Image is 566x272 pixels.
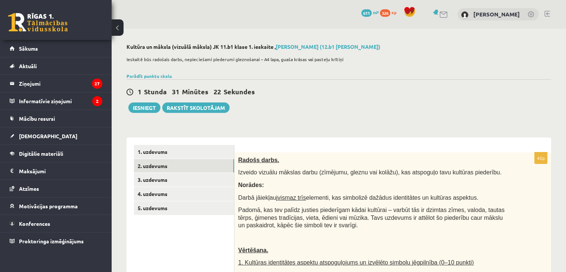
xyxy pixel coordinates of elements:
span: 611 [361,9,372,17]
a: 2. uzdevums [134,159,234,173]
span: Vērtēšana. [238,247,268,253]
span: Mācību resursi [19,115,55,122]
a: Ziņojumi27 [10,75,102,92]
a: 5. uzdevums [134,201,234,215]
a: Atzīmes [10,180,102,197]
span: 326 [380,9,390,17]
img: Anna Gulbe [461,11,469,19]
span: Sākums [19,45,38,52]
a: Konferences [10,215,102,232]
a: Mācību resursi [10,110,102,127]
span: Norādes: [238,182,264,188]
a: 3. uzdevums [134,173,234,187]
span: Atzīmes [19,185,39,192]
span: Motivācijas programma [19,203,78,209]
span: Aktuāli [19,63,37,69]
a: [DEMOGRAPHIC_DATA] [10,127,102,145]
u: vismaz trīs [278,194,306,201]
span: [DEMOGRAPHIC_DATA] [19,133,77,139]
span: Proktoringa izmēģinājums [19,238,84,244]
i: 27 [92,79,102,89]
span: 1. Kultūras identitātes aspektu atspoguļojums un izvēlēto simbolu jēgpilnība (0–10 punkti) [238,259,474,266]
a: Rīgas 1. Tālmācības vidusskola [8,13,68,32]
a: 611 mP [361,9,379,15]
a: Parādīt punktu skalu [127,73,172,79]
a: [PERSON_NAME] (12.b1 [PERSON_NAME]) [276,43,380,50]
span: Konferences [19,220,50,227]
span: Radošs darbs. [238,157,279,163]
a: Maksājumi [10,162,102,180]
legend: Maksājumi [19,162,102,180]
legend: Ziņojumi [19,75,102,92]
span: Stunda [144,87,167,96]
span: 31 [172,87,179,96]
h2: Kultūra un māksla (vizuālā māksla) JK 11.b1 klase 1. ieskaite , [127,44,551,50]
span: 22 [214,87,221,96]
a: Proktoringa izmēģinājums [10,233,102,250]
span: Minūtes [182,87,208,96]
a: Motivācijas programma [10,197,102,215]
a: Informatīvie ziņojumi2 [10,92,102,110]
span: Padomā, kas tev palīdz justies piederīgam kādai kultūrai – varbūt tās ir dzimtas zīmes, valoda, t... [238,207,505,228]
a: 326 xp [380,9,400,15]
legend: Informatīvie ziņojumi [19,92,102,110]
span: Sekundes [224,87,255,96]
span: Darbā jāiekļauj elementi, kas simbolizē dažādus identitātes un kultūras aspektus. [238,194,479,201]
a: Aktuāli [10,57,102,75]
button: Iesniegt [128,102,160,113]
span: Digitālie materiāli [19,150,63,157]
a: [PERSON_NAME] [473,10,520,18]
i: 2 [92,96,102,106]
a: 1. uzdevums [134,145,234,159]
p: 40p [534,152,547,164]
a: Rakstīt skolotājam [162,102,230,113]
a: Sākums [10,40,102,57]
span: mP [373,9,379,15]
span: 1 [138,87,141,96]
span: xp [391,9,396,15]
a: Digitālie materiāli [10,145,102,162]
a: 4. uzdevums [134,187,234,201]
span: Izveido vizuālu mākslas darbu (zīmējumu, gleznu vai kolāžu), kas atspoguļo tavu kultūras piederību. [238,169,502,175]
p: Ieskaitē būs radošais darbs, nepieciešami piederumi gleznošanai – A4 lapa, guaša krāsas vai paste... [127,56,547,63]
